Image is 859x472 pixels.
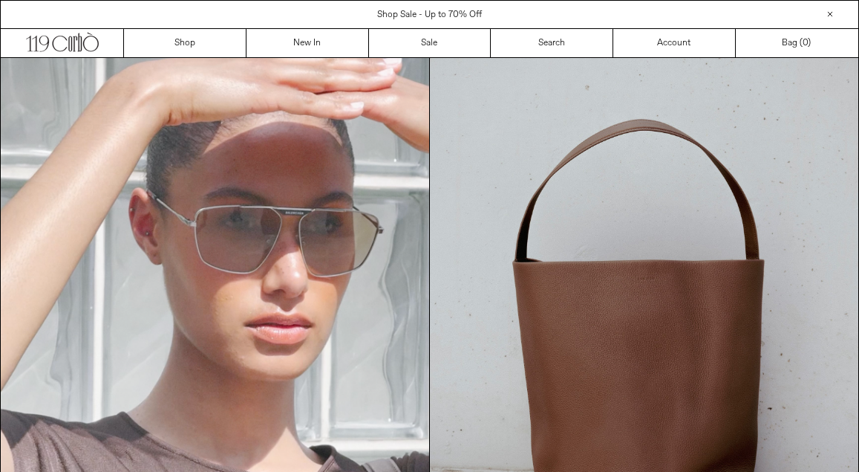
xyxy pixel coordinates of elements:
a: Sale [369,29,491,57]
a: Account [613,29,736,57]
a: New In [246,29,369,57]
a: Shop Sale - Up to 70% Off [377,9,482,21]
span: 0 [803,37,808,49]
a: Bag () [736,29,858,57]
a: Shop [124,29,246,57]
span: ) [803,36,811,50]
a: Search [491,29,613,57]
